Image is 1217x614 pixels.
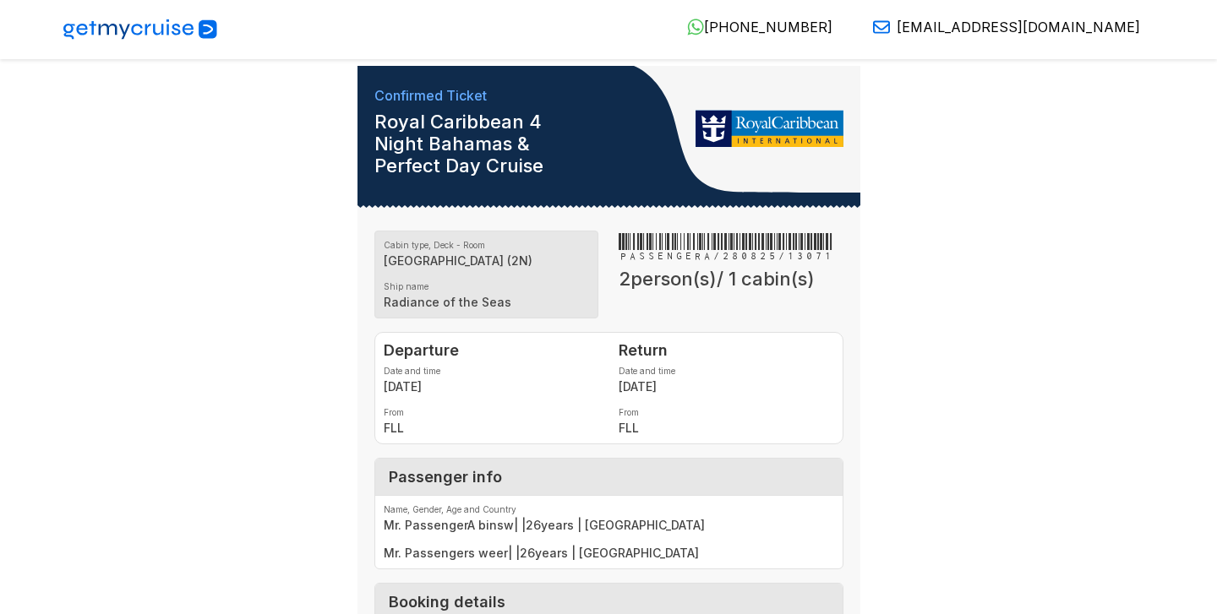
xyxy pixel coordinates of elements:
[704,19,832,35] span: [PHONE_NUMBER]
[374,88,592,104] h6: Confirmed Ticket
[384,518,834,532] strong: Mr. PassengerA binsw | | 26 years | [GEOGRAPHIC_DATA]
[384,240,590,250] label: Cabin type, Deck - Room
[384,281,590,291] label: Ship name
[860,19,1140,35] a: [EMAIL_ADDRESS][DOMAIN_NAME]
[375,459,843,496] div: Passenger info
[384,379,599,394] strong: [DATE]
[687,19,704,35] img: WhatsApp
[619,341,834,359] h4: Return
[384,407,599,417] label: From
[619,268,815,290] span: 2 person(s)/ 1 cabin(s)
[619,231,843,264] h3: PASSENGERA/280825/13071
[384,295,590,309] strong: Radiance of the Seas
[384,546,834,560] strong: Mr. Passengers weer | | 26 years | [GEOGRAPHIC_DATA]
[374,111,592,177] h1: Royal Caribbean 4 Night Bahamas & Perfect Day Cruise
[384,366,599,376] label: Date and time
[384,504,834,514] label: Name, Gender, Age and Country
[674,19,832,35] a: [PHONE_NUMBER]
[384,253,590,268] strong: [GEOGRAPHIC_DATA] (2N)
[897,19,1140,35] span: [EMAIL_ADDRESS][DOMAIN_NAME]
[873,19,890,35] img: Email
[619,366,834,376] label: Date and time
[619,379,834,394] strong: [DATE]
[619,407,834,417] label: From
[384,341,599,359] h4: Departure
[384,421,599,435] strong: FLL
[619,421,834,435] strong: FLL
